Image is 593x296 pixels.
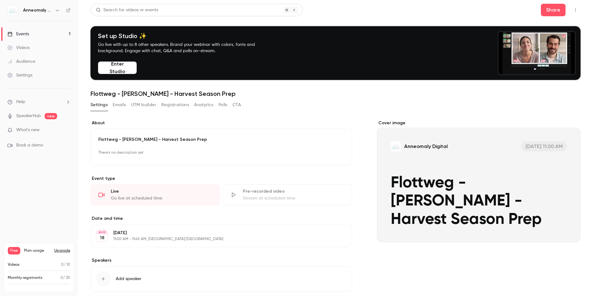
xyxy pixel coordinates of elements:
[91,184,220,205] div: LiveGo live at scheduled time
[91,215,352,222] label: Date and time
[91,120,352,126] label: About
[45,113,57,119] span: new
[111,188,212,195] div: Live
[8,262,20,268] p: Videos
[63,127,71,133] iframe: Noticeable Trigger
[16,99,25,105] span: Help
[91,100,108,110] button: Settings
[377,120,581,126] label: Cover image
[113,237,319,242] p: 11:00 AM - 11:45 AM, [GEOGRAPHIC_DATA]/[GEOGRAPHIC_DATA]
[91,257,352,264] label: Speakers
[91,175,352,182] p: Event type
[218,100,228,110] button: Polls
[98,42,270,54] p: Go live with up to 8 other speakers. Brand your webinar with colors, fonts and background. Engage...
[8,247,20,254] span: Free
[61,263,64,267] span: 0
[98,32,270,40] h4: Set up Studio ✨
[7,99,71,105] li: help-dropdown-opener
[91,266,352,292] button: Add speaker
[113,100,126,110] button: Emails
[161,100,189,110] button: Registrations
[98,62,137,74] button: Enter Studio
[116,276,141,282] span: Add speaker
[8,275,42,281] p: Monthly registrants
[131,100,156,110] button: UTM builder
[98,148,344,158] p: There's no description yet
[194,100,213,110] button: Analytics
[8,5,18,15] img: Anneomaly Digital
[96,230,108,234] div: AUG
[61,262,70,268] p: / 10
[7,72,32,78] div: Settings
[24,248,51,253] span: Plan usage
[54,248,70,253] button: Upgrade
[243,195,344,201] div: Stream at scheduled time
[100,235,105,241] p: 18
[111,195,212,201] div: Go live at scheduled time
[377,120,581,242] section: Cover image
[98,136,344,143] p: Flottweg - [PERSON_NAME] - Harvest Season Prep
[7,45,30,51] div: Videos
[23,7,52,13] h6: Anneomaly Digital
[243,188,344,195] div: Pre-recorded video
[7,58,35,65] div: Audience
[96,7,158,13] div: Search for videos or events
[7,31,29,37] div: Events
[223,184,352,205] div: Pre-recorded videoStream at scheduled time
[16,113,41,119] a: SpeakerHub
[61,276,63,280] span: 0
[16,142,43,149] span: Book a demo
[541,4,566,16] button: Share
[233,100,241,110] button: CTA
[113,230,319,236] p: [DATE]
[16,127,40,133] span: What's new
[61,275,70,281] p: / 30
[91,90,581,97] h1: Flottweg - [PERSON_NAME] - Harvest Season Prep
